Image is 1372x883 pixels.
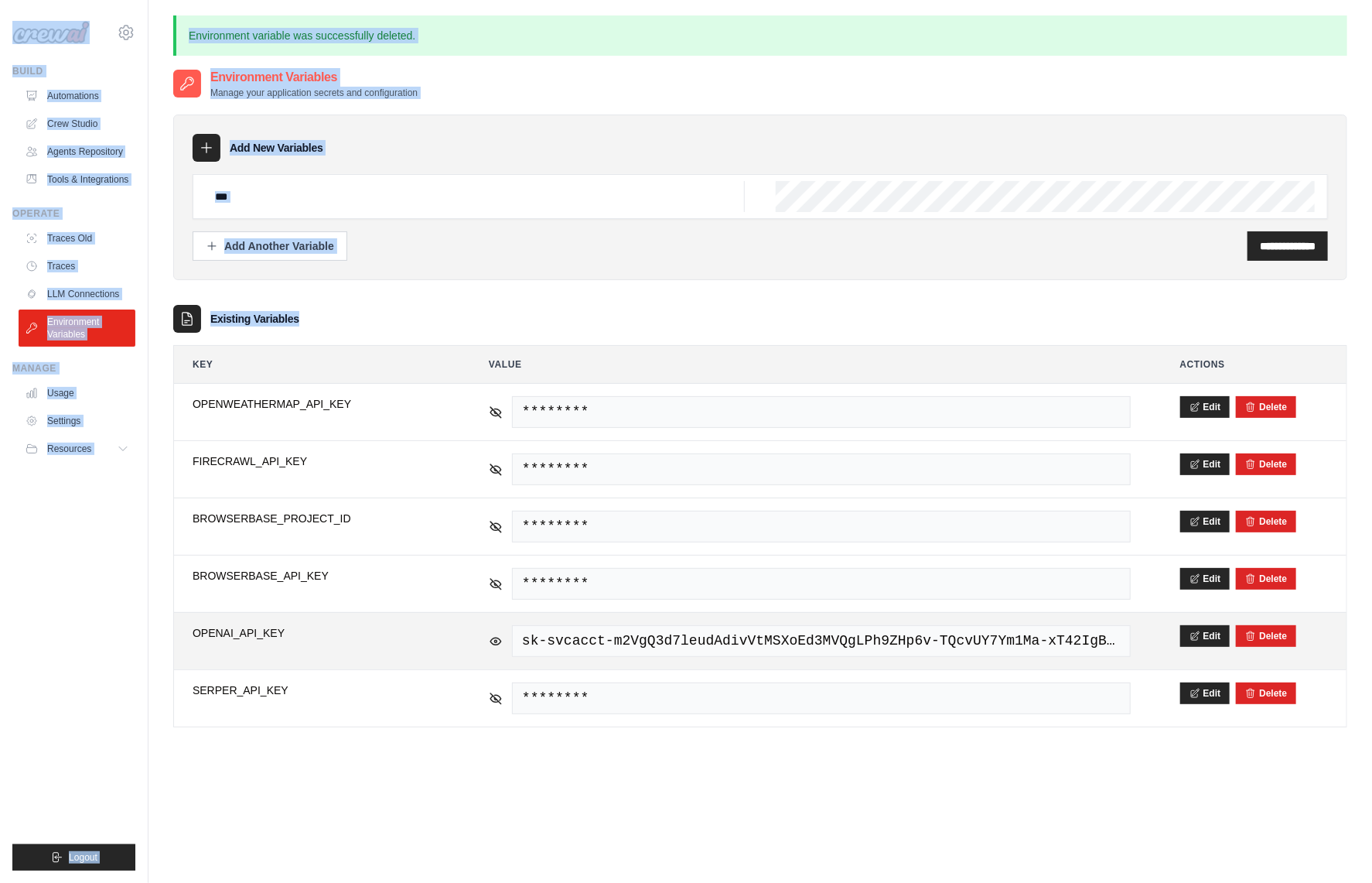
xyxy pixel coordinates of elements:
span: Resources [47,443,91,455]
button: Edit [1180,511,1230,532]
th: Actions [1162,346,1346,383]
a: LLM Connections [19,282,135,306]
p: Manage your application secrets and configuration [210,87,418,99]
a: Crew Studio [19,111,135,136]
span: sk-svcacct-m2VgQ3d7leudAdivVtMSXoEd3MVQgLPh9ZHp6v-TQcvUY7Ym1Ma-xT42IgBjxxg8BA9T3BlbkFJqsLuZdMeFWb... [512,625,1131,657]
a: Tools & Integrations [19,167,135,192]
span: BROWSERBASE_PROJECT_ID [193,511,439,526]
h2: Environment Variables [210,68,418,87]
button: Delete [1245,630,1287,642]
button: Logout [12,844,135,871]
p: Environment variable was successfully deleted. [173,15,1347,56]
button: Resources [19,436,135,461]
a: Automations [19,84,135,108]
button: Edit [1180,625,1230,647]
a: Traces [19,254,135,279]
button: Edit [1180,453,1230,475]
button: Delete [1245,687,1287,700]
div: Add Another Variable [206,238,334,254]
button: Delete [1245,573,1287,585]
th: Key [174,346,458,383]
div: Manage [12,362,135,375]
th: Value [470,346,1149,383]
img: Logo [12,21,90,44]
button: Add Another Variable [193,231,347,261]
button: Delete [1245,401,1287,413]
a: Usage [19,381,135,406]
a: Agents Repository [19,139,135,164]
button: Edit [1180,568,1230,590]
a: Settings [19,409,135,433]
span: OPENAI_API_KEY [193,625,439,641]
button: Delete [1245,515,1287,528]
button: Edit [1180,396,1230,418]
button: Edit [1180,683,1230,704]
button: Delete [1245,458,1287,471]
span: BROWSERBASE_API_KEY [193,568,439,584]
span: SERPER_API_KEY [193,683,439,698]
h3: Add New Variables [230,140,323,156]
a: Traces Old [19,226,135,251]
span: FIRECRAWL_API_KEY [193,453,439,469]
div: Build [12,65,135,77]
a: Environment Variables [19,310,135,347]
span: OPENWEATHERMAP_API_KEY [193,396,439,412]
span: Logout [69,851,97,864]
h3: Existing Variables [210,311,299,327]
div: Operate [12,207,135,220]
